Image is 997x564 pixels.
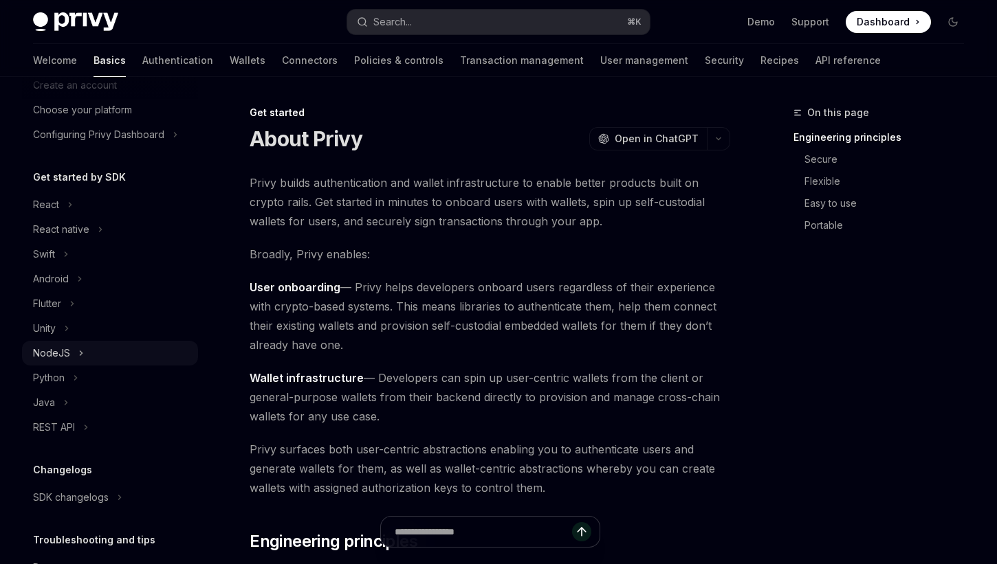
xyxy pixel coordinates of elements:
[804,192,975,214] a: Easy to use
[94,44,126,77] a: Basics
[250,245,730,264] span: Broadly, Privy enables:
[791,15,829,29] a: Support
[572,522,591,541] button: Send message
[627,16,642,27] span: ⌘ K
[804,170,975,192] a: Flexible
[250,368,730,426] span: — Developers can spin up user-centric wallets from the client or general-purpose wallets from the...
[33,169,126,185] h5: Get started by SDK
[460,44,584,77] a: Transaction management
[589,127,707,150] button: Open in ChatGPT
[33,44,77,77] a: Welcome
[804,214,975,236] a: Portable
[250,440,730,497] span: Privy surfaces both user-centric abstractions enabling you to authenticate users and generate wal...
[33,532,155,548] h5: Troubleshooting and tips
[250,371,364,385] strong: Wallet infrastructure
[22,98,198,122] a: Choose your platform
[747,15,775,29] a: Demo
[33,345,70,361] div: NodeJS
[33,295,61,312] div: Flutter
[804,148,975,170] a: Secure
[807,104,869,121] span: On this page
[347,10,650,34] button: Search...⌘K
[846,11,931,33] a: Dashboard
[354,44,443,77] a: Policies & controls
[250,106,730,120] div: Get started
[142,44,213,77] a: Authentication
[857,15,910,29] span: Dashboard
[33,196,59,213] div: React
[942,11,964,33] button: Toggle dark mode
[250,126,362,151] h1: About Privy
[230,44,265,77] a: Wallets
[815,44,881,77] a: API reference
[33,320,56,337] div: Unity
[33,462,92,478] h5: Changelogs
[250,280,340,294] strong: User onboarding
[793,126,975,148] a: Engineering principles
[33,102,132,118] div: Choose your platform
[33,394,55,411] div: Java
[33,271,69,287] div: Android
[705,44,744,77] a: Security
[33,126,164,143] div: Configuring Privy Dashboard
[33,246,55,262] div: Swift
[33,12,118,32] img: dark logo
[615,132,699,146] span: Open in ChatGPT
[250,278,730,354] span: — Privy helps developers onboard users regardless of their experience with crypto-based systems. ...
[760,44,799,77] a: Recipes
[33,370,65,386] div: Python
[600,44,688,77] a: User management
[282,44,338,77] a: Connectors
[250,173,730,231] span: Privy builds authentication and wallet infrastructure to enable better products built on crypto r...
[33,419,75,436] div: REST API
[33,489,109,506] div: SDK changelogs
[373,14,412,30] div: Search...
[33,221,89,238] div: React native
